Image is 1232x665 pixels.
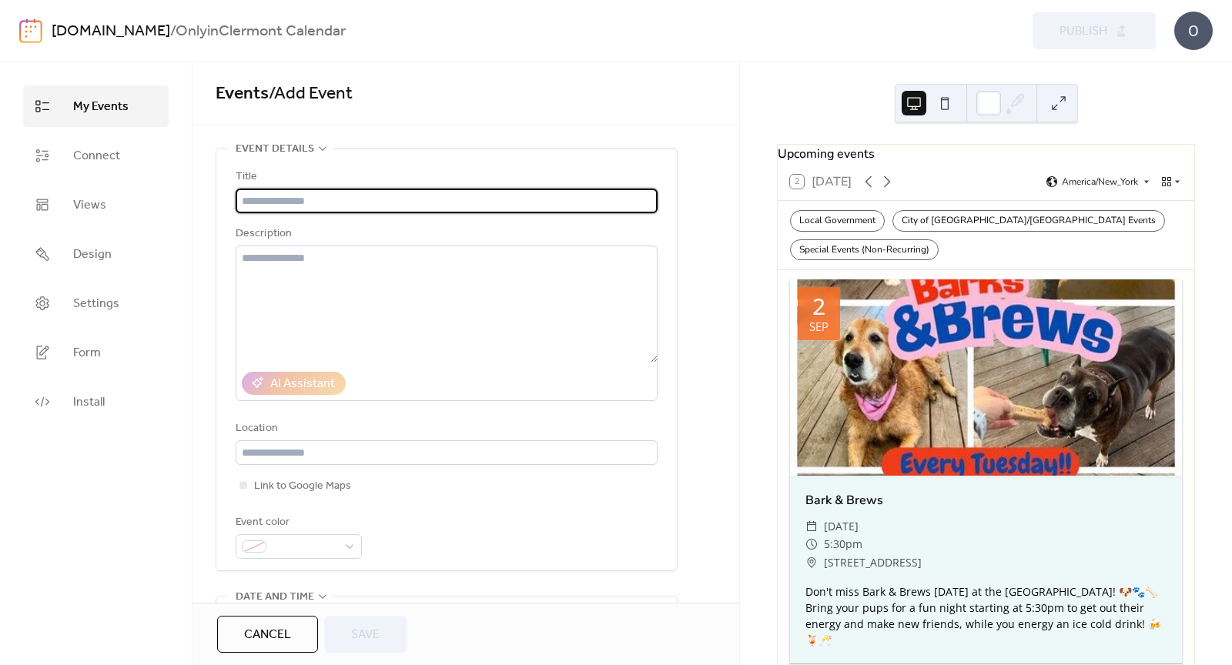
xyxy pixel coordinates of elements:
span: America/New_York [1062,177,1138,186]
div: City of [GEOGRAPHIC_DATA]/[GEOGRAPHIC_DATA] Events [892,210,1165,232]
b: / [170,17,176,46]
a: Connect [23,135,169,176]
div: Description [236,225,654,243]
a: Settings [23,282,169,324]
div: Location [236,419,654,438]
div: Event color [236,513,359,532]
div: Bark & Brews [790,491,1182,510]
span: Date and time [236,588,314,607]
a: [DOMAIN_NAME] [52,17,170,46]
span: Design [73,246,112,264]
span: / Add Event [269,77,353,111]
span: 5:30pm [824,535,862,553]
span: Event details [236,140,314,159]
div: Upcoming events [778,145,1194,163]
a: Views [23,184,169,226]
a: Design [23,233,169,275]
button: Cancel [217,616,318,653]
span: Settings [73,295,119,313]
div: ​ [805,535,818,553]
div: Local Government [790,210,885,232]
div: Special Events (Non-Recurring) [790,239,939,261]
div: Title [236,168,654,186]
div: ​ [805,553,818,572]
a: Form [23,332,169,373]
a: Install [23,381,169,423]
span: Install [73,393,105,412]
img: logo [19,18,42,43]
span: Views [73,196,106,215]
b: OnlyinClermont Calendar [176,17,346,46]
span: [STREET_ADDRESS] [824,553,922,572]
span: Cancel [244,626,291,644]
div: ​ [805,517,818,536]
span: Link to Google Maps [254,477,351,496]
a: My Events [23,85,169,127]
div: 2 [812,295,825,318]
span: Connect [73,147,120,165]
div: Sep [809,321,829,332]
div: Don't miss Bark & Brews [DATE] at the [GEOGRAPHIC_DATA]! 🐶🐾🦴 Bring your pups for a fun night star... [790,583,1182,648]
span: [DATE] [824,517,859,536]
div: O [1174,12,1213,50]
span: Form [73,344,101,363]
span: My Events [73,98,129,116]
a: Events [216,77,269,111]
